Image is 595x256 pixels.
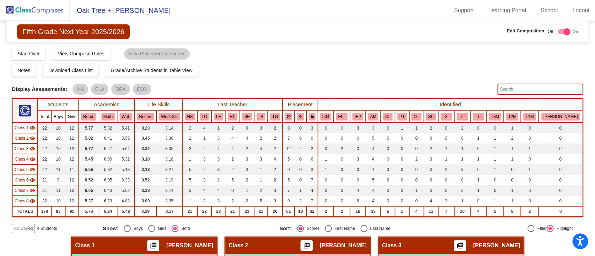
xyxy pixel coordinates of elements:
mat-icon: visibility [30,146,35,152]
td: 5 [366,133,381,143]
td: 0 [504,164,521,175]
th: Tier 2 Math [504,111,521,123]
button: JS [257,113,266,121]
th: Keep with teacher [306,111,318,123]
td: 6 [240,123,254,133]
td: 0 [295,164,306,175]
td: 5 [183,164,197,175]
td: 0 [350,143,366,154]
td: 2 [424,143,438,154]
td: 3.18 [135,164,157,175]
td: 1 [470,154,486,164]
th: Tier 1 ELA [470,111,486,123]
span: Download Class List [48,68,93,73]
td: 3 [212,164,225,175]
td: 5.45 [79,154,99,164]
button: T3L [441,113,452,121]
td: Ashley Lizzio - No Class Name [12,143,38,154]
td: 1 [521,164,538,175]
mat-chip: DRA [111,84,130,95]
td: 3 [254,154,268,164]
td: 2 [240,175,254,185]
td: 5.82 [99,164,117,175]
th: Samantha Farkas [240,111,254,123]
td: 0 [521,133,538,143]
td: 3 [197,154,212,164]
mat-icon: picture_as_pdf [456,242,464,252]
td: 4 [225,133,240,143]
td: 11 [65,164,78,175]
td: 0 [295,154,306,164]
a: Support [449,5,479,16]
td: Melissa Giaquinta - No Class Name [12,133,38,143]
td: 6.95 [99,175,117,185]
td: 1 [504,123,521,133]
td: 21 [38,175,51,185]
th: Keep with students [295,111,306,123]
td: 3 [240,154,254,164]
td: 8 [282,123,295,133]
th: Life Skills [135,99,183,111]
th: Students [38,99,78,111]
th: English Language Learner [334,111,350,123]
button: PT [397,113,407,121]
td: 0 [318,133,334,143]
th: Girls [65,111,78,123]
td: 0 [409,133,424,143]
th: Thomas Gardner [268,111,282,123]
button: Work Sk. [159,113,180,121]
td: 0 [409,175,424,185]
td: 1 [521,143,538,154]
th: Wilson Student [538,111,583,123]
td: 2 [183,143,197,154]
td: 4 [212,143,225,154]
td: 1 [409,123,424,133]
td: 0 [350,164,366,175]
mat-icon: picture_as_pdf [149,242,158,252]
td: 2 [183,133,197,143]
td: 1 [486,164,504,175]
span: Class 2 [15,135,29,141]
button: Grade/Archive Students in Table View [105,64,198,77]
td: 0 [470,164,486,175]
td: 4 [366,164,381,175]
td: 22 [38,123,51,133]
td: 6.41 [99,133,117,143]
button: [PERSON_NAME] [541,113,580,121]
td: 0 [395,143,409,154]
td: 0 [381,164,395,175]
td: 3.05 [157,143,183,154]
span: View Compose Rules [58,51,105,56]
td: 3.45 [135,133,157,143]
button: CL [383,113,392,121]
td: 0 [395,164,409,175]
td: 5.77 [79,123,99,133]
span: Class 1 [15,125,29,131]
button: Writ. [120,113,132,121]
td: 2 [424,123,438,133]
span: Off [548,29,553,35]
td: 0 [395,133,409,143]
td: 5.64 [117,143,135,154]
td: 4 [254,143,268,154]
td: 1 [504,154,521,164]
input: Search... [497,84,583,95]
td: 1 [486,133,504,143]
td: 2 [268,133,282,143]
td: 2 [225,154,240,164]
td: 1 [454,154,470,164]
th: Radhika Patel [225,111,240,123]
th: Academics [79,99,135,111]
td: 11 [51,164,65,175]
td: 5.18 [117,164,135,175]
td: 4 [366,154,381,164]
td: 3 [240,164,254,175]
td: 2 [268,123,282,133]
td: 3 [212,133,225,143]
th: Physical Therapy [395,111,409,123]
td: 0 [409,143,424,154]
td: 0 [470,123,486,133]
td: 0 [306,133,318,143]
span: Start Over [17,51,40,56]
button: RP [228,113,237,121]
